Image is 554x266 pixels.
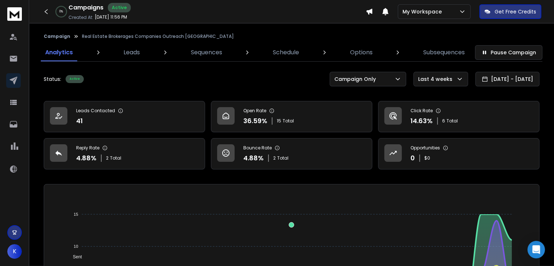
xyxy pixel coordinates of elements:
[7,244,22,259] button: K
[243,153,264,163] p: 4.88 %
[283,118,294,124] span: Total
[277,155,288,161] span: Total
[346,44,377,61] a: Options
[66,75,84,83] div: Active
[334,75,379,83] p: Campaign Only
[273,155,276,161] span: 2
[243,116,267,126] p: 36.59 %
[211,101,372,132] a: Open Rate36.59%15Total
[191,48,222,57] p: Sequences
[243,108,266,114] p: Open Rate
[410,153,415,163] p: 0
[527,241,545,258] div: Open Intercom Messenger
[119,44,144,61] a: Leads
[68,3,103,12] h1: Campaigns
[424,155,430,161] p: $ 0
[479,4,541,19] button: Get Free Credits
[45,48,73,57] p: Analytics
[495,8,536,15] p: Get Free Credits
[410,116,433,126] p: 14.63 %
[277,118,281,124] span: 15
[123,48,140,57] p: Leads
[442,118,445,124] span: 6
[273,48,299,57] p: Schedule
[418,75,455,83] p: Last 4 weeks
[419,44,469,61] a: Subsequences
[378,138,539,169] a: Opportunities0$0
[211,138,372,169] a: Bounce Rate4.88%2Total
[268,44,303,61] a: Schedule
[186,44,227,61] a: Sequences
[76,108,115,114] p: Leads Contacted
[378,101,539,132] a: Click Rate14.63%6Total
[59,9,63,14] p: 0 %
[68,15,93,20] p: Created At:
[410,145,440,151] p: Opportunities
[41,44,77,61] a: Analytics
[95,14,127,20] p: [DATE] 11:56 PM
[475,45,542,60] button: Pause Campaign
[410,108,433,114] p: Click Rate
[74,244,78,249] tspan: 10
[108,3,131,12] div: Active
[402,8,445,15] p: My Workspace
[350,48,373,57] p: Options
[82,34,234,39] p: Real Estate Brokerages Companies Outreach [GEOGRAPHIC_DATA]
[76,116,83,126] p: 41
[44,101,205,132] a: Leads Contacted41
[7,7,22,21] img: logo
[44,75,61,83] p: Status:
[44,138,205,169] a: Reply Rate4.88%2Total
[243,145,272,151] p: Bounce Rate
[423,48,465,57] p: Subsequences
[76,153,97,163] p: 4.88 %
[110,155,121,161] span: Total
[76,145,99,151] p: Reply Rate
[106,155,109,161] span: 2
[44,34,70,39] button: Campaign
[67,254,82,259] span: Sent
[447,118,458,124] span: Total
[475,72,539,86] button: [DATE] - [DATE]
[74,212,78,216] tspan: 15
